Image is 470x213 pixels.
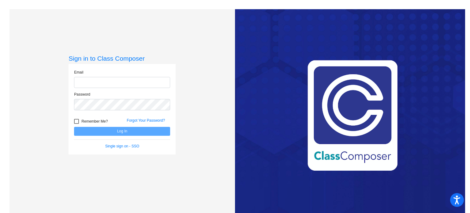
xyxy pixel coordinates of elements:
[127,118,165,123] a: Forgot Your Password?
[74,70,83,75] label: Email
[69,55,176,62] h3: Sign in to Class Composer
[81,118,108,125] span: Remember Me?
[74,92,90,97] label: Password
[105,144,139,148] a: Single sign on - SSO
[74,127,170,136] button: Log In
